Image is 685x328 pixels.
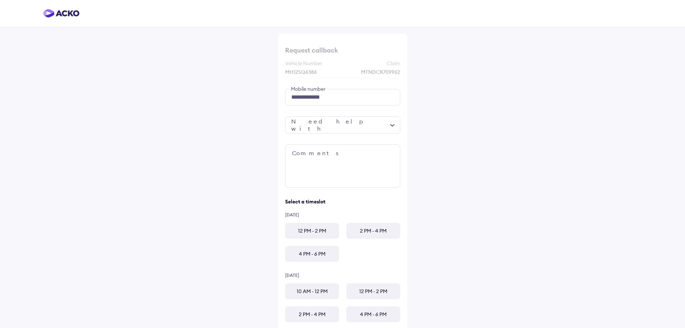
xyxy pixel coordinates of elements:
[344,55,400,62] div: Claim
[285,273,400,278] div: [DATE]
[285,55,341,62] div: Vehicle Number
[43,9,79,18] img: horizontal-gradient.png
[346,223,400,239] div: 2 PM - 4 PM
[285,306,339,322] div: 2 PM - 4 PM
[346,306,400,322] div: 4 PM - 6 PM
[285,283,339,299] div: 10 AM - 12 PM
[285,212,400,217] div: [DATE]
[285,246,339,262] div: 4 PM - 6 PM
[285,223,339,239] div: 12 PM - 2 PM
[346,283,400,299] div: 12 PM - 2 PM
[285,198,400,205] div: Select a timeslot
[344,63,400,71] div: MTNDCR709962
[285,63,341,71] div: MH12SQ6386
[285,41,400,49] div: Request callback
